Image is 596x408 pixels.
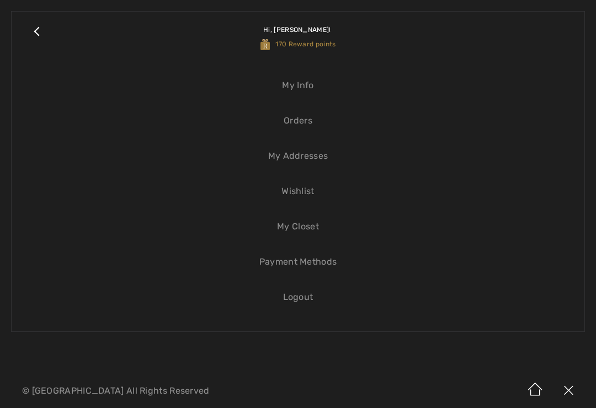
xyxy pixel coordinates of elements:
img: X [552,374,585,408]
a: Wishlist [23,179,573,203]
a: Payment Methods [23,250,573,274]
span: 170 Reward points [260,40,336,48]
a: Logout [23,285,573,309]
img: Home [519,374,552,408]
span: Hi, [PERSON_NAME]! [263,26,331,34]
a: My Closet [23,214,573,239]
p: © [GEOGRAPHIC_DATA] All Rights Reserved [22,387,350,395]
a: My Info [23,73,573,98]
a: My Addresses [23,144,573,168]
a: Orders [23,109,573,133]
